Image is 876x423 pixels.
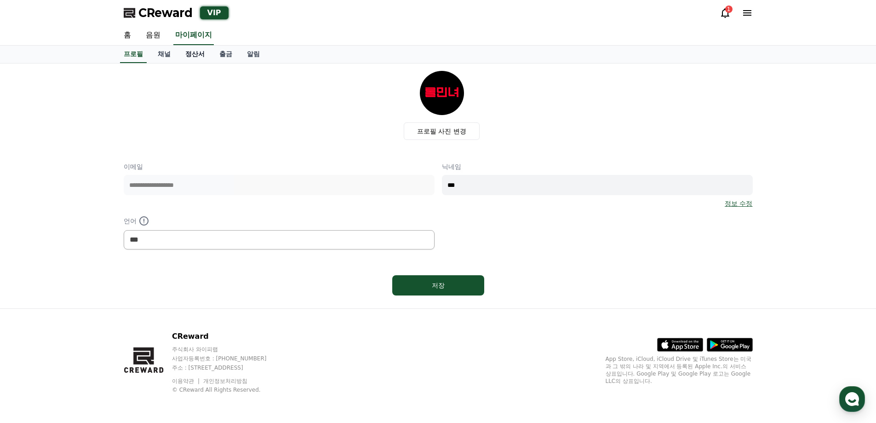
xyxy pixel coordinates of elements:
a: 1 [720,7,731,18]
a: 개인정보처리방침 [203,378,247,384]
a: 음원 [138,26,168,45]
div: 1 [725,6,733,13]
div: VIP [200,6,229,19]
p: 이메일 [124,162,435,171]
a: CReward [124,6,193,20]
p: 주식회사 와이피랩 [172,346,284,353]
span: 설정 [142,306,153,313]
p: 언어 [124,215,435,226]
span: 홈 [29,306,34,313]
a: 출금 [212,46,240,63]
a: 대화 [61,292,119,315]
a: 홈 [116,26,138,45]
a: 설정 [119,292,177,315]
p: App Store, iCloud, iCloud Drive 및 iTunes Store는 미국과 그 밖의 나라 및 지역에서 등록된 Apple Inc.의 서비스 상표입니다. Goo... [606,355,753,385]
p: 주소 : [STREET_ADDRESS] [172,364,284,371]
a: 알림 [240,46,267,63]
img: profile_image [420,71,464,115]
p: CReward [172,331,284,342]
a: 홈 [3,292,61,315]
a: 정보 수정 [725,199,752,208]
a: 프로필 [120,46,147,63]
a: 정산서 [178,46,212,63]
a: 채널 [150,46,178,63]
p: 닉네임 [442,162,753,171]
a: 마이페이지 [173,26,214,45]
p: 사업자등록번호 : [PHONE_NUMBER] [172,355,284,362]
button: 저장 [392,275,484,296]
label: 프로필 사진 변경 [404,122,480,140]
span: CReward [138,6,193,20]
p: © CReward All Rights Reserved. [172,386,284,394]
a: 이용약관 [172,378,201,384]
span: 대화 [84,306,95,313]
div: 저장 [411,281,466,290]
